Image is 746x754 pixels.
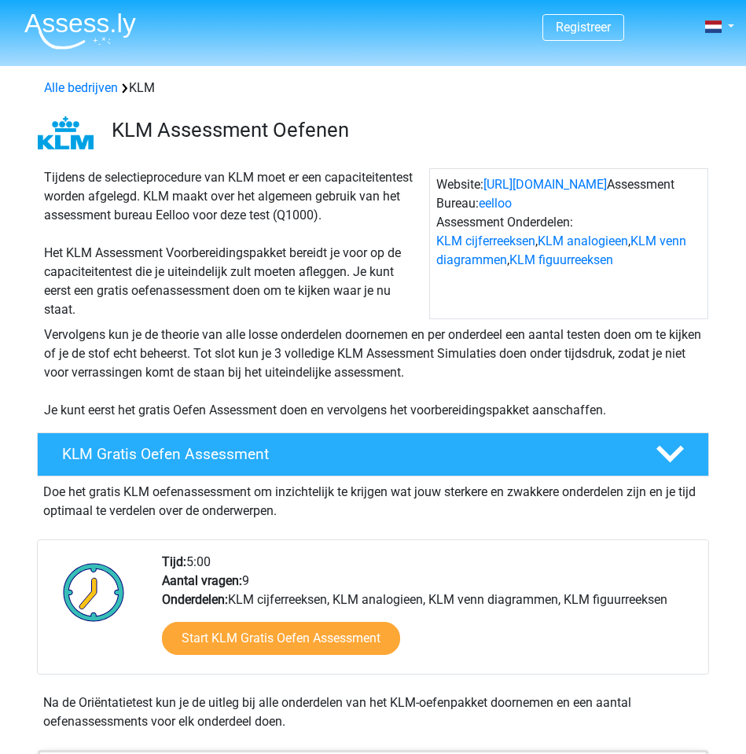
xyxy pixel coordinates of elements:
[509,252,613,267] a: KLM figuurreeksen
[112,118,696,142] h3: KLM Assessment Oefenen
[38,168,429,319] div: Tijdens de selectieprocedure van KLM moet er een capaciteitentest worden afgelegd. KLM maakt over...
[162,554,186,569] b: Tijd:
[44,80,118,95] a: Alle bedrijven
[62,445,630,463] h4: KLM Gratis Oefen Assessment
[556,20,611,35] a: Registreer
[429,168,708,319] div: Website: Assessment Bureau: Assessment Onderdelen: , , ,
[54,553,134,631] img: Klok
[538,234,628,248] a: KLM analogieen
[24,13,136,50] img: Assessly
[483,177,607,192] a: [URL][DOMAIN_NAME]
[37,693,709,731] div: Na de Oriëntatietest kun je de uitleg bij alle onderdelen van het KLM-oefenpakket doornemen en ee...
[38,79,708,97] div: KLM
[479,196,512,211] a: eelloo
[162,622,400,655] a: Start KLM Gratis Oefen Assessment
[162,573,242,588] b: Aantal vragen:
[436,234,535,248] a: KLM cijferreeksen
[150,553,707,674] div: 5:00 9 KLM cijferreeksen, KLM analogieen, KLM venn diagrammen, KLM figuurreeksen
[37,476,709,520] div: Doe het gratis KLM oefenassessment om inzichtelijk te krijgen wat jouw sterkere en zwakkere onder...
[162,592,228,607] b: Onderdelen:
[38,326,708,420] div: Vervolgens kun je de theorie van alle losse onderdelen doornemen en per onderdeel een aantal test...
[436,234,686,267] a: KLM venn diagrammen
[31,432,715,476] a: KLM Gratis Oefen Assessment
